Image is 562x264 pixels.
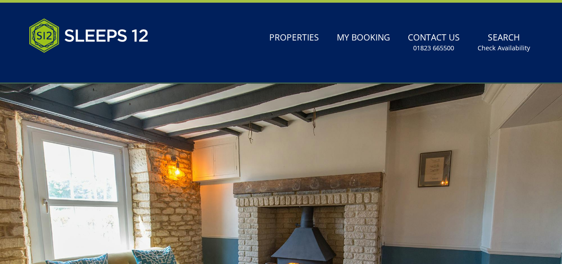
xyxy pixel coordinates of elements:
iframe: Customer reviews powered by Trustpilot [24,63,118,71]
small: Check Availability [478,44,530,53]
small: 01823 665500 [413,44,454,53]
a: Properties [266,28,323,48]
a: SearchCheck Availability [474,28,534,57]
img: Sleeps 12 [29,13,149,58]
a: Contact Us01823 665500 [404,28,463,57]
a: My Booking [333,28,394,48]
